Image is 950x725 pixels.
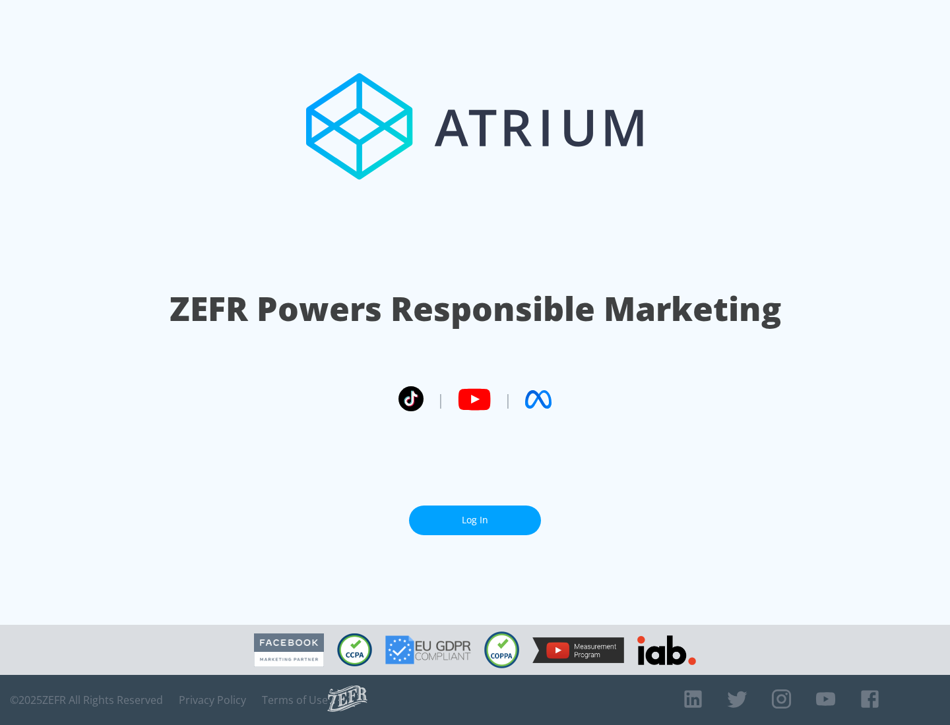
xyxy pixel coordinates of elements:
img: Facebook Marketing Partner [254,633,324,667]
img: COPPA Compliant [484,631,519,668]
span: © 2025 ZEFR All Rights Reserved [10,693,163,707]
a: Terms of Use [262,693,328,707]
img: GDPR Compliant [385,635,471,664]
img: IAB [637,635,696,665]
img: CCPA Compliant [337,633,372,666]
span: | [437,390,445,409]
span: | [504,390,512,409]
img: YouTube Measurement Program [532,637,624,663]
a: Privacy Policy [179,693,246,707]
a: Log In [409,506,541,535]
h1: ZEFR Powers Responsible Marketing [170,286,781,332]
